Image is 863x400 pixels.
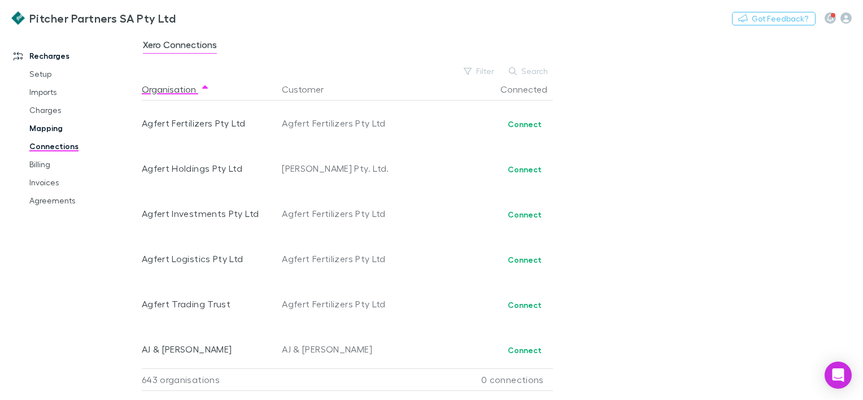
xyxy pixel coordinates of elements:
img: Pitcher Partners SA Pty Ltd's Logo [11,11,25,25]
a: Invoices [18,173,148,192]
div: Agfert Fertilizers Pty Ltd [282,281,409,327]
a: Imports [18,83,148,101]
a: Agreements [18,192,148,210]
button: Customer [282,78,337,101]
div: Agfert Logistics Pty Ltd [142,236,267,281]
a: Recharges [2,47,148,65]
button: Got Feedback? [732,12,816,25]
div: Agfert Fertilizers Pty Ltd [282,101,409,146]
div: 643 organisations [142,368,277,391]
h3: Pitcher Partners SA Pty Ltd [29,11,176,25]
div: Agfert Fertilizers Pty Ltd [282,191,409,236]
a: Setup [18,65,148,83]
button: Connect [500,298,549,312]
div: Agfert Trading Trust [142,281,267,327]
div: Agfert Holdings Pty Ltd [142,146,267,191]
button: Organisation [142,78,210,101]
div: [PERSON_NAME] Pty. Ltd. [282,146,409,191]
div: Open Intercom Messenger [825,362,852,389]
a: Connections [18,137,148,155]
div: Agfert Fertilizers Pty Ltd [142,101,267,146]
a: Billing [18,155,148,173]
button: Connected [500,78,561,101]
button: Connect [500,208,549,221]
div: 0 connections [413,368,548,391]
a: Pitcher Partners SA Pty Ltd [5,5,182,32]
div: Agfert Investments Pty Ltd [142,191,267,236]
button: Connect [500,344,549,357]
a: Mapping [18,119,148,137]
button: Connect [500,118,549,131]
button: Search [503,64,555,78]
button: Connect [500,163,549,176]
div: Agfert Fertilizers Pty Ltd [282,236,409,281]
div: AJ & [PERSON_NAME] [142,327,267,372]
a: Charges [18,101,148,119]
div: AJ & [PERSON_NAME] [282,327,409,372]
button: Connect [500,253,549,267]
span: Xero Connections [143,39,217,54]
button: Filter [458,64,501,78]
